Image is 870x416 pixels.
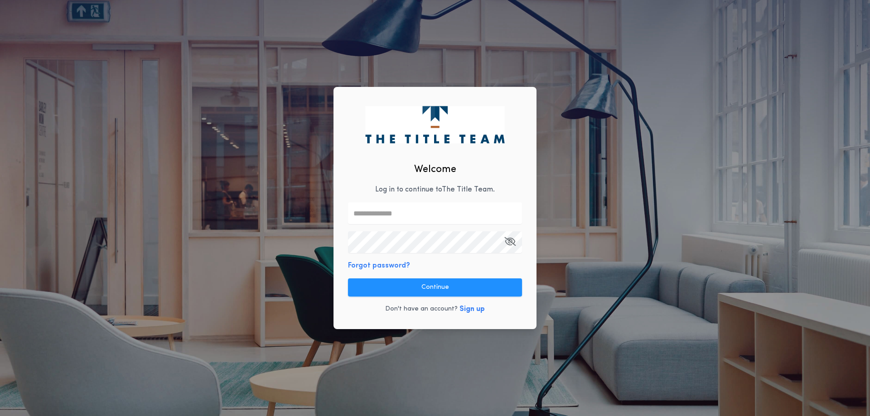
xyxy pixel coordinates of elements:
[348,260,410,271] button: Forgot password?
[375,184,495,195] p: Log in to continue to The Title Team .
[348,278,522,296] button: Continue
[414,162,456,177] h2: Welcome
[459,304,485,315] button: Sign up
[365,106,504,143] img: logo
[385,305,458,314] p: Don't have an account?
